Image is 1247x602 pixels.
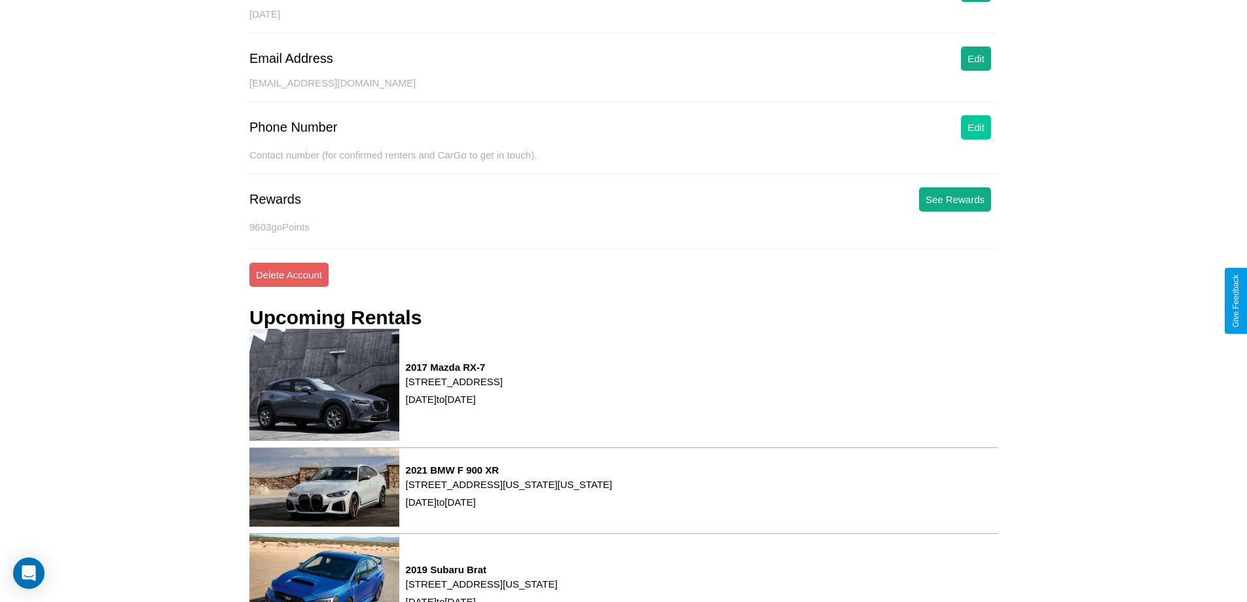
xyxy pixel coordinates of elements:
[406,575,558,593] p: [STREET_ADDRESS][US_STATE]
[961,115,991,140] button: Edit
[406,390,503,408] p: [DATE] to [DATE]
[249,51,333,66] div: Email Address
[249,77,998,102] div: [EMAIL_ADDRESS][DOMAIN_NAME]
[406,464,613,476] h3: 2021 BMW F 900 XR
[249,263,329,287] button: Delete Account
[249,218,998,236] p: 9603 goPoints
[1231,274,1240,328] div: Give Feedback
[249,120,338,135] div: Phone Number
[406,373,503,390] p: [STREET_ADDRESS]
[406,493,613,511] p: [DATE] to [DATE]
[406,476,613,493] p: [STREET_ADDRESS][US_STATE][US_STATE]
[249,307,422,329] h3: Upcoming Rentals
[919,187,991,212] button: See Rewards
[249,9,998,33] div: [DATE]
[406,564,558,575] h3: 2019 Subaru Brat
[961,47,991,71] button: Edit
[249,448,399,527] img: rental
[249,149,998,174] div: Contact number (for confirmed renters and CarGo to get in touch).
[249,192,301,207] div: Rewards
[249,329,399,441] img: rental
[13,557,45,589] div: Open Intercom Messenger
[406,362,503,373] h3: 2017 Mazda RX-7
